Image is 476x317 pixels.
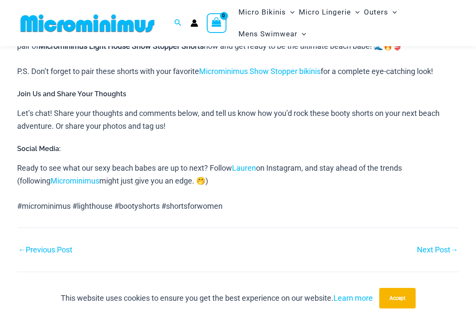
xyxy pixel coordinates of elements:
[18,246,72,254] a: ←Previous Post
[51,176,99,185] a: Microminimus
[232,163,256,172] a: Lauren
[379,288,416,308] button: Accept
[297,1,362,23] a: Micro LingerieMenu ToggleMenu Toggle
[450,245,458,254] span: →
[17,65,459,78] p: P.S. Don’t forget to pair these shorts with your favorite for a complete eye-catching look!
[17,162,459,187] p: Ready to see what our sexy beach babes are up to next? Follow on Instagram, and stay ahead of the...
[388,1,397,23] span: Menu Toggle
[236,23,308,45] a: Mens SwimwearMenu ToggleMenu Toggle
[362,1,399,23] a: OutersMenu ToggleMenu Toggle
[299,1,351,23] span: Micro Lingerie
[351,1,360,23] span: Menu Toggle
[207,13,226,33] a: View Shopping Cart, empty
[417,246,458,254] a: Next Post→
[236,1,297,23] a: Micro BikinisMenu ToggleMenu Toggle
[17,200,459,213] p: #microminimus #lighthouse #bootyshorts #shortsforwomen
[17,107,459,132] p: Let’s chat! Share your thoughts and comments below, and tell us know how you’d rock these booty s...
[17,145,459,153] h6: Social Media:
[199,67,321,76] a: Microminimus Show Stopper bikinis
[364,1,388,23] span: Outers
[17,228,459,256] nav: Post navigation
[190,19,198,27] a: Account icon link
[333,293,373,302] a: Learn more
[17,14,158,33] img: MM SHOP LOGO FLAT
[61,292,373,305] p: This website uses cookies to ensure you get the best experience on our website.
[238,1,286,23] span: Micro Bikinis
[17,90,459,98] h6: Join Us and Share Your Thoughts
[297,23,306,45] span: Menu Toggle
[174,18,182,29] a: Search icon link
[18,245,26,254] span: ←
[286,1,295,23] span: Menu Toggle
[238,23,297,45] span: Mens Swimwear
